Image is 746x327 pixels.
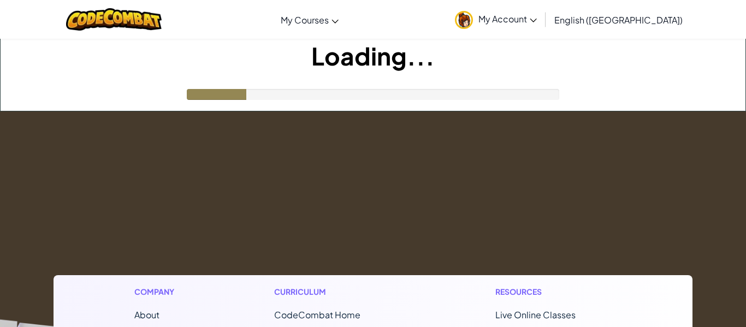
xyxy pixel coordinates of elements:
span: My Account [478,13,537,25]
h1: Resources [495,286,612,298]
a: My Courses [275,5,344,34]
a: About [134,309,159,320]
a: English ([GEOGRAPHIC_DATA]) [549,5,688,34]
span: My Courses [281,14,329,26]
h1: Company [134,286,185,298]
h1: Loading... [1,39,745,73]
a: My Account [449,2,542,37]
h1: Curriculum [274,286,406,298]
a: Live Online Classes [495,309,576,320]
img: CodeCombat logo [66,8,162,31]
span: CodeCombat Home [274,309,360,320]
span: English ([GEOGRAPHIC_DATA]) [554,14,683,26]
img: avatar [455,11,473,29]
